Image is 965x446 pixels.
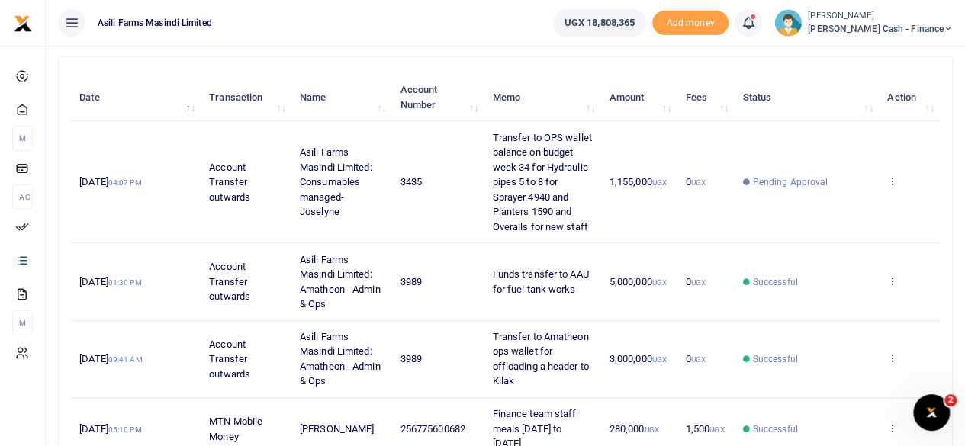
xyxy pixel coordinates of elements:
small: 05:10 PM [108,425,142,434]
span: 2 [944,394,957,406]
span: UGX 18,808,365 [565,15,635,30]
span: [PERSON_NAME] Cash - Finance [808,22,953,36]
small: 04:07 PM [108,178,142,187]
small: UGX [691,278,706,287]
span: Successful [753,275,798,289]
th: Action: activate to sort column ascending [879,74,940,121]
a: logo-small logo-large logo-large [14,17,32,28]
span: Pending Approval [753,175,828,189]
th: Memo: activate to sort column ascending [484,74,600,121]
span: Funds transfer to AAU for fuel tank works [492,268,588,295]
small: UGX [691,355,706,364]
span: 3989 [400,353,422,364]
span: 0 [686,276,706,287]
span: [DATE] [79,276,141,287]
th: Name: activate to sort column ascending [291,74,392,121]
small: 09:41 AM [108,355,143,364]
small: UGX [652,355,667,364]
span: Add money [652,11,729,36]
span: 3,000,000 [610,353,667,364]
li: Wallet ballance [547,9,652,37]
th: Status: activate to sort column ascending [734,74,879,121]
a: profile-user [PERSON_NAME] [PERSON_NAME] Cash - Finance [774,9,953,37]
span: Asili Farms Masindi Limited: Amatheon - Admin & Ops [300,254,381,310]
span: 256775600682 [400,423,465,435]
span: Successful [753,422,798,436]
span: Account Transfer outwards [209,162,250,203]
a: UGX 18,808,365 [553,9,646,37]
th: Account Number: activate to sort column ascending [391,74,484,121]
small: 01:30 PM [108,278,142,287]
span: Account Transfer outwards [209,339,250,380]
li: Toup your wallet [652,11,729,36]
span: 0 [686,353,706,364]
span: Transfer to Amatheon ops wallet for offloading a header to Kilak [492,331,588,387]
small: UGX [691,178,706,187]
small: UGX [652,278,667,287]
small: UGX [709,425,724,434]
span: Asili Farms Masindi Limited: Consumables managed-Joselyne [300,146,372,217]
li: M [12,126,33,151]
span: 1,155,000 [610,176,667,188]
th: Amount: activate to sort column ascending [600,74,677,121]
th: Date: activate to sort column descending [71,74,201,121]
span: Successful [753,352,798,366]
a: Add money [652,16,729,27]
span: [PERSON_NAME] [300,423,374,435]
th: Fees: activate to sort column ascending [677,74,734,121]
span: 5,000,000 [610,276,667,287]
span: 1,500 [686,423,725,435]
span: Account Transfer outwards [209,261,250,302]
span: Asili Farms Masindi Limited [92,16,218,30]
span: [DATE] [79,176,141,188]
span: Transfer to OPS wallet balance on budget week 34 for Hydraulic pipes 5 to 8 for Sprayer 4940 and ... [492,132,591,233]
small: UGX [652,178,667,187]
small: [PERSON_NAME] [808,10,953,23]
li: M [12,310,33,335]
li: Ac [12,184,33,210]
span: [DATE] [79,353,142,364]
span: 0 [686,176,706,188]
span: 3435 [400,176,422,188]
span: 280,000 [610,423,659,435]
span: Asili Farms Masindi Limited: Amatheon - Admin & Ops [300,331,381,387]
img: profile-user [774,9,802,37]
span: MTN Mobile Money [209,416,262,442]
th: Transaction: activate to sort column ascending [201,74,291,121]
iframe: Intercom live chat [913,394,950,431]
span: [DATE] [79,423,141,435]
span: 3989 [400,276,422,287]
img: logo-small [14,14,32,33]
small: UGX [644,425,658,434]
